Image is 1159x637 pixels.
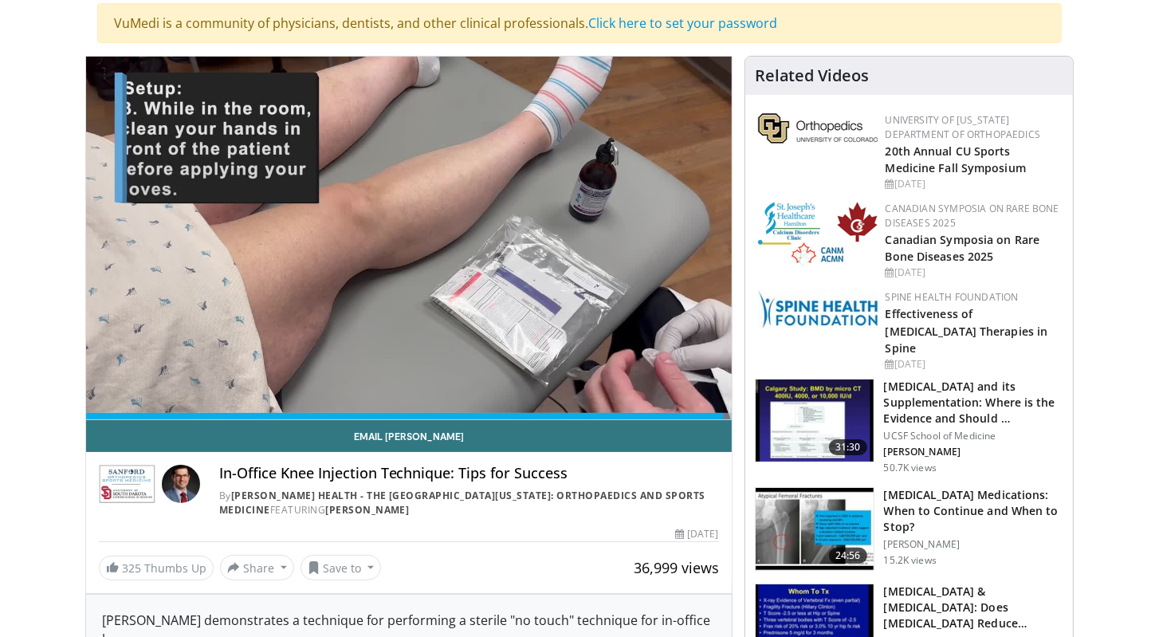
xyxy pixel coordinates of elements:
a: 20th Annual CU Sports Medicine Fall Symposium [886,144,1026,175]
img: Sanford Health - The University of South Dakota School of Medicine: Orthopaedics and Sports Medicine [99,465,155,503]
h4: Related Videos [755,66,870,85]
span: 31:30 [829,439,867,455]
a: Click here to set your password [588,14,777,32]
a: [PERSON_NAME] [325,503,410,517]
a: Effectiveness of [MEDICAL_DATA] Therapies in Spine [886,306,1048,355]
button: Share [220,555,294,580]
a: Spine Health Foundation [886,290,1019,304]
div: [DATE] [886,177,1060,191]
div: VuMedi is a community of physicians, dentists, and other clinical professionals. [97,3,1062,43]
video-js: Video Player [86,57,732,420]
a: Canadian Symposia on Rare Bone Diseases 2025 [886,202,1059,230]
p: UCSF School of Medicine [884,430,1063,442]
a: 31:30 [MEDICAL_DATA] and its Supplementation: Where is the Evidence and Should … UCSF School of M... [755,379,1063,474]
img: a7bc7889-55e5-4383-bab6-f6171a83b938.150x105_q85_crop-smart_upscale.jpg [756,488,874,571]
div: [DATE] [886,265,1060,280]
a: Email [PERSON_NAME] [86,420,732,452]
p: 15.2K views [884,554,937,567]
div: By FEATURING [219,489,719,517]
img: 4bb25b40-905e-443e-8e37-83f056f6e86e.150x105_q85_crop-smart_upscale.jpg [756,379,874,462]
a: 325 Thumbs Up [99,556,214,580]
h3: [MEDICAL_DATA] and its Supplementation: Where is the Evidence and Should … [884,379,1063,427]
img: 355603a8-37da-49b6-856f-e00d7e9307d3.png.150x105_q85_autocrop_double_scale_upscale_version-0.2.png [758,113,878,144]
p: [PERSON_NAME] [884,538,1063,551]
span: 36,999 views [634,558,719,577]
img: Avatar [162,465,200,503]
img: 59b7dea3-8883-45d6-a110-d30c6cb0f321.png.150x105_q85_autocrop_double_scale_upscale_version-0.2.png [758,202,878,266]
h3: [MEDICAL_DATA] Medications: When to Continue and When to Stop? [884,487,1063,535]
a: [PERSON_NAME] Health - The [GEOGRAPHIC_DATA][US_STATE]: Orthopaedics and Sports Medicine [219,489,706,517]
span: 325 [122,560,141,576]
img: 57d53db2-a1b3-4664-83ec-6a5e32e5a601.png.150x105_q85_autocrop_double_scale_upscale_version-0.2.jpg [758,290,878,328]
div: [DATE] [675,527,718,541]
a: University of [US_STATE] Department of Orthopaedics [886,113,1040,141]
div: [DATE] [886,357,1060,372]
h4: In-Office Knee Injection Technique: Tips for Success [219,465,719,482]
button: Save to [301,555,382,580]
p: [PERSON_NAME] [884,446,1063,458]
p: 50.7K views [884,462,937,474]
a: 24:56 [MEDICAL_DATA] Medications: When to Continue and When to Stop? [PERSON_NAME] 15.2K views [755,487,1063,572]
h3: [MEDICAL_DATA] & [MEDICAL_DATA]: Does [MEDICAL_DATA] Reduce Falls/Fractures in t… [884,584,1063,631]
a: Canadian Symposia on Rare Bone Diseases 2025 [886,232,1040,264]
span: 24:56 [829,548,867,564]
